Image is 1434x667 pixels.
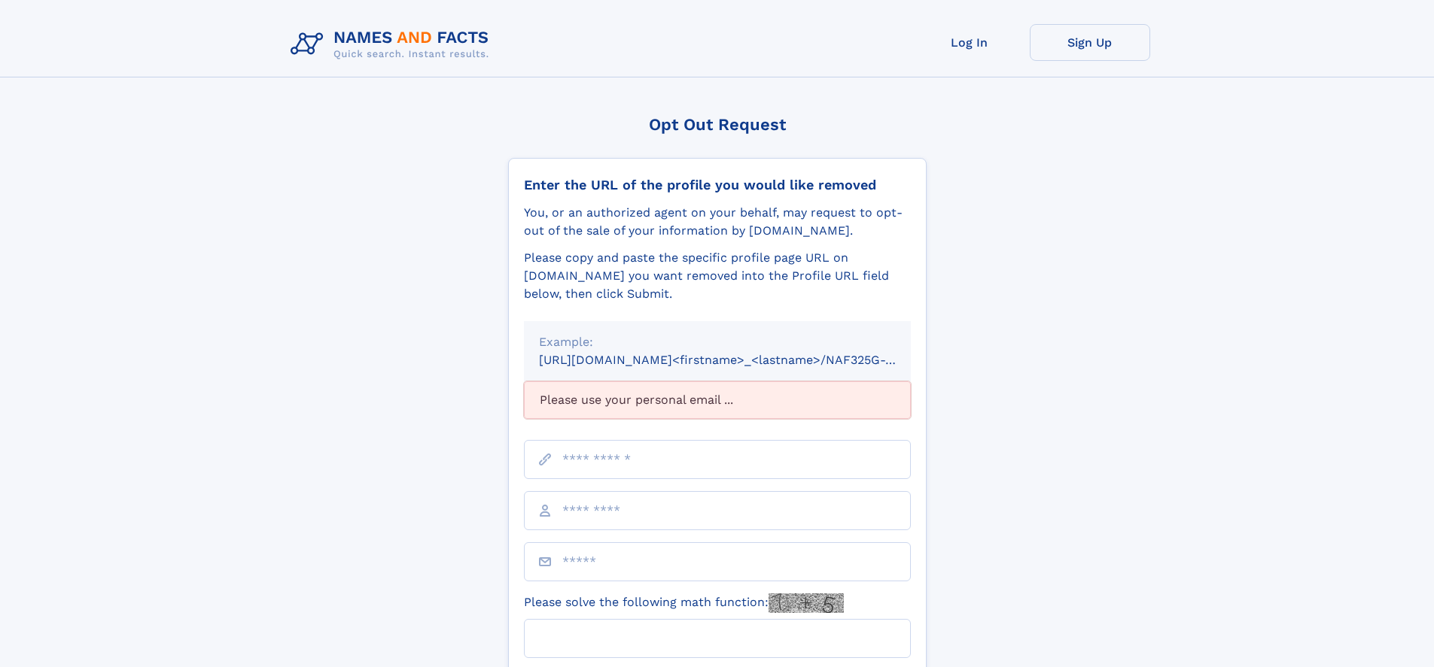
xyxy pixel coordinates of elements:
div: Enter the URL of the profile you would like removed [524,177,911,193]
label: Please solve the following math function: [524,593,844,613]
div: You, or an authorized agent on your behalf, may request to opt-out of the sale of your informatio... [524,204,911,240]
a: Log In [909,24,1030,61]
div: Example: [539,333,896,351]
div: Please copy and paste the specific profile page URL on [DOMAIN_NAME] you want removed into the Pr... [524,249,911,303]
small: [URL][DOMAIN_NAME]<firstname>_<lastname>/NAF325G-xxxxxxxx [539,353,939,367]
img: Logo Names and Facts [285,24,501,65]
a: Sign Up [1030,24,1150,61]
div: Opt Out Request [508,115,927,134]
div: Please use your personal email ... [524,381,911,419]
